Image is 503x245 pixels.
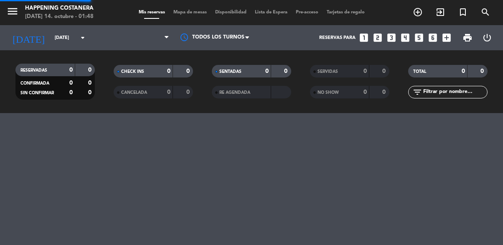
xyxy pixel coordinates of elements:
strong: 0 [88,90,93,95]
span: Lista de Espera [251,10,292,15]
strong: 0 [186,89,191,95]
i: menu [6,5,19,18]
i: looks_one [358,32,369,43]
strong: 0 [69,67,73,73]
span: SENTADAS [219,70,241,74]
i: looks_5 [414,32,424,43]
strong: 0 [69,90,73,95]
strong: 0 [363,89,367,95]
span: print [462,33,473,43]
i: looks_6 [427,32,438,43]
strong: 0 [363,68,367,74]
strong: 0 [284,68,289,74]
div: LOG OUT [477,25,497,50]
strong: 0 [382,68,387,74]
i: looks_4 [400,32,411,43]
i: filter_list [412,87,422,97]
strong: 0 [88,67,93,73]
span: TOTAL [413,70,426,74]
i: add_box [441,32,452,43]
div: [DATE] 14. octubre - 01:48 [25,13,94,21]
i: add_circle_outline [413,7,423,17]
span: Mapa de mesas [169,10,211,15]
span: Mis reservas [135,10,169,15]
input: Filtrar por nombre... [422,88,487,97]
span: Tarjetas de regalo [323,10,369,15]
span: SIN CONFIRMAR [20,91,54,95]
strong: 0 [167,89,170,95]
span: SERVIDAS [318,70,338,74]
span: Disponibilidad [211,10,251,15]
button: menu [6,5,19,21]
span: Reservas para [319,35,356,41]
i: [DATE] [6,28,51,47]
span: CONFIRMADA [20,81,49,85]
i: power_settings_new [482,33,492,43]
span: Pre-acceso [292,10,323,15]
strong: 0 [167,68,170,74]
span: CHECK INS [121,70,144,74]
i: search [480,7,490,17]
strong: 0 [88,80,93,86]
i: exit_to_app [435,7,445,17]
i: looks_two [372,32,383,43]
span: RESERVADAS [20,68,47,72]
span: NO SHOW [318,90,339,95]
strong: 0 [480,68,485,74]
span: CANCELADA [121,90,147,95]
strong: 0 [462,68,465,74]
strong: 0 [265,68,269,74]
strong: 0 [382,89,387,95]
i: turned_in_not [458,7,468,17]
strong: 0 [69,80,73,86]
span: RE AGENDADA [219,90,250,95]
div: Happening Costanera [25,4,94,13]
strong: 0 [186,68,191,74]
i: arrow_drop_down [78,33,88,43]
i: looks_3 [386,32,397,43]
